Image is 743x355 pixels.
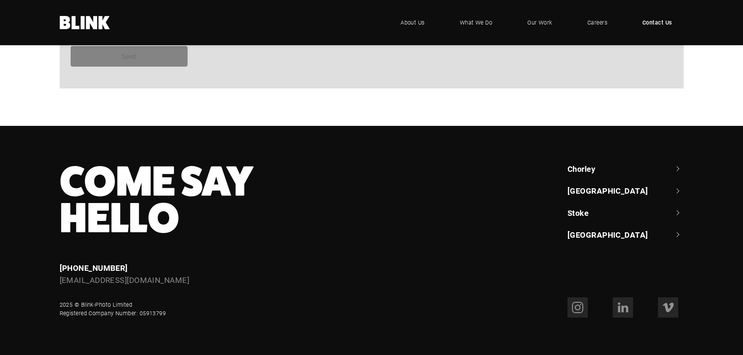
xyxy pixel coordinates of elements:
span: Our Work [527,18,552,27]
a: What We Do [448,11,504,34]
span: Contact Us [642,18,672,27]
h3: Come Say Hello [60,163,430,237]
a: Careers [576,11,619,34]
a: Contact Us [631,11,684,34]
div: 2025 © Blink-Photo Limited Registered Company Number: 05913799 [60,300,166,317]
a: Home [60,16,110,29]
span: Careers [587,18,607,27]
a: [EMAIL_ADDRESS][DOMAIN_NAME] [60,275,190,285]
span: What We Do [460,18,493,27]
a: Stoke [567,207,684,218]
a: [PHONE_NUMBER] [60,263,128,273]
a: About Us [389,11,436,34]
a: Chorley [567,163,684,174]
a: [GEOGRAPHIC_DATA] [567,185,684,196]
span: About Us [401,18,425,27]
a: [GEOGRAPHIC_DATA] [567,229,684,240]
a: Our Work [516,11,564,34]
